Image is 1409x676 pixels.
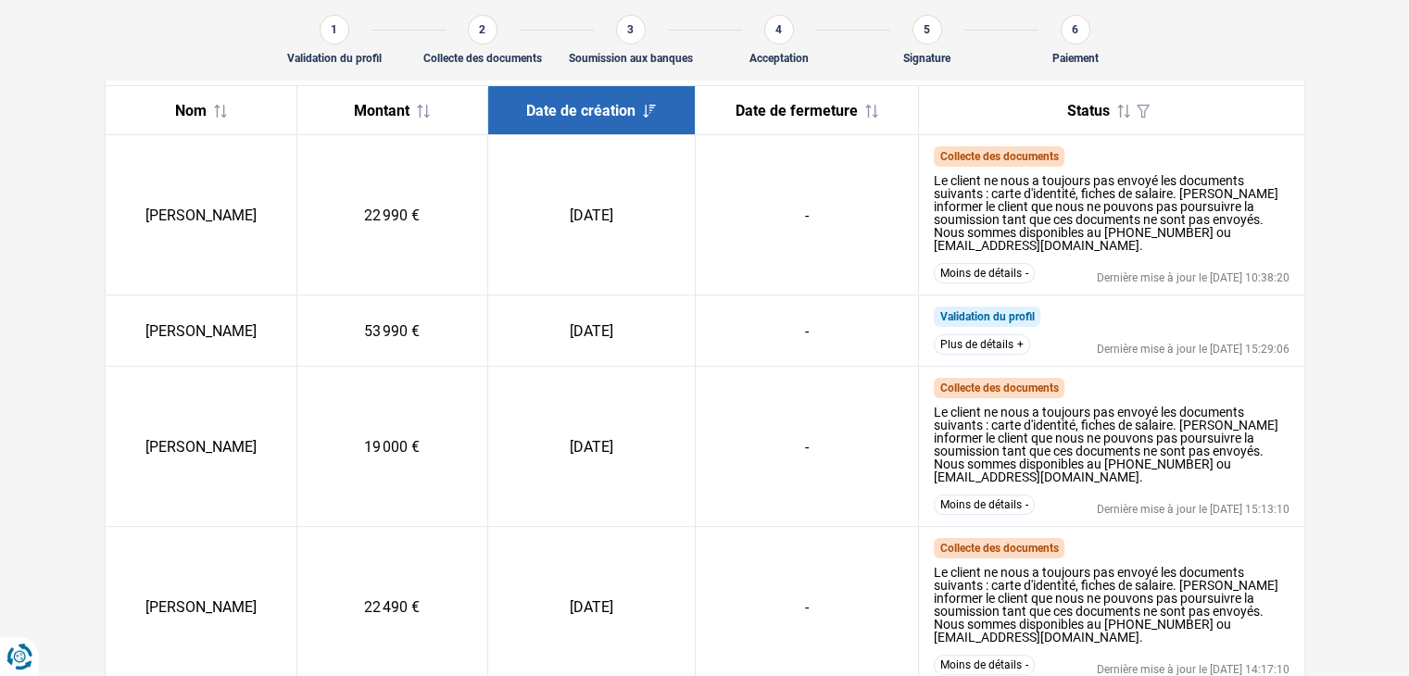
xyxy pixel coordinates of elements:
div: 1 [320,15,349,44]
span: Collecte des documents [939,542,1058,555]
div: 4 [764,15,794,44]
td: [DATE] [488,295,695,367]
span: Date de création [526,102,635,119]
span: Validation du profil [939,310,1034,323]
button: Plus de détails [934,334,1030,355]
td: - [695,295,918,367]
td: 22 990 € [296,135,488,295]
div: Le client ne nous a toujours pas envoyé les documents suivants : carte d'identité, fiches de sala... [934,566,1289,644]
button: Moins de détails [934,494,1035,515]
td: [PERSON_NAME] [106,367,297,527]
div: 6 [1061,15,1090,44]
div: 5 [912,15,942,44]
div: 3 [616,15,646,44]
button: Moins de détails [934,263,1035,283]
td: [DATE] [488,367,695,527]
div: Soumission aux banques [569,52,693,65]
span: Nom [175,102,207,119]
td: - [695,135,918,295]
div: 2 [468,15,497,44]
div: Dernière mise à jour le [DATE] 15:13:10 [1097,504,1289,515]
div: Le client ne nous a toujours pas envoyé les documents suivants : carte d'identité, fiches de sala... [934,406,1289,483]
span: Montant [354,102,409,119]
div: Validation du profil [287,52,382,65]
div: Signature [903,52,950,65]
td: 53 990 € [296,295,488,367]
div: Dernière mise à jour le [DATE] 15:29:06 [1097,344,1289,355]
div: Dernière mise à jour le [DATE] 10:38:20 [1097,272,1289,283]
div: Collecte des documents [423,52,542,65]
td: - [695,367,918,527]
span: Collecte des documents [939,150,1058,163]
td: [PERSON_NAME] [106,295,297,367]
div: Le client ne nous a toujours pas envoyé les documents suivants : carte d'identité, fiches de sala... [934,174,1289,252]
td: [PERSON_NAME] [106,135,297,295]
span: Collecte des documents [939,382,1058,394]
div: Paiement [1052,52,1099,65]
button: Moins de détails [934,655,1035,675]
div: Acceptation [749,52,809,65]
div: Dernière mise à jour le [DATE] 14:17:10 [1097,664,1289,675]
span: Status [1067,102,1110,119]
td: [DATE] [488,135,695,295]
td: 19 000 € [296,367,488,527]
span: Date de fermeture [736,102,858,119]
